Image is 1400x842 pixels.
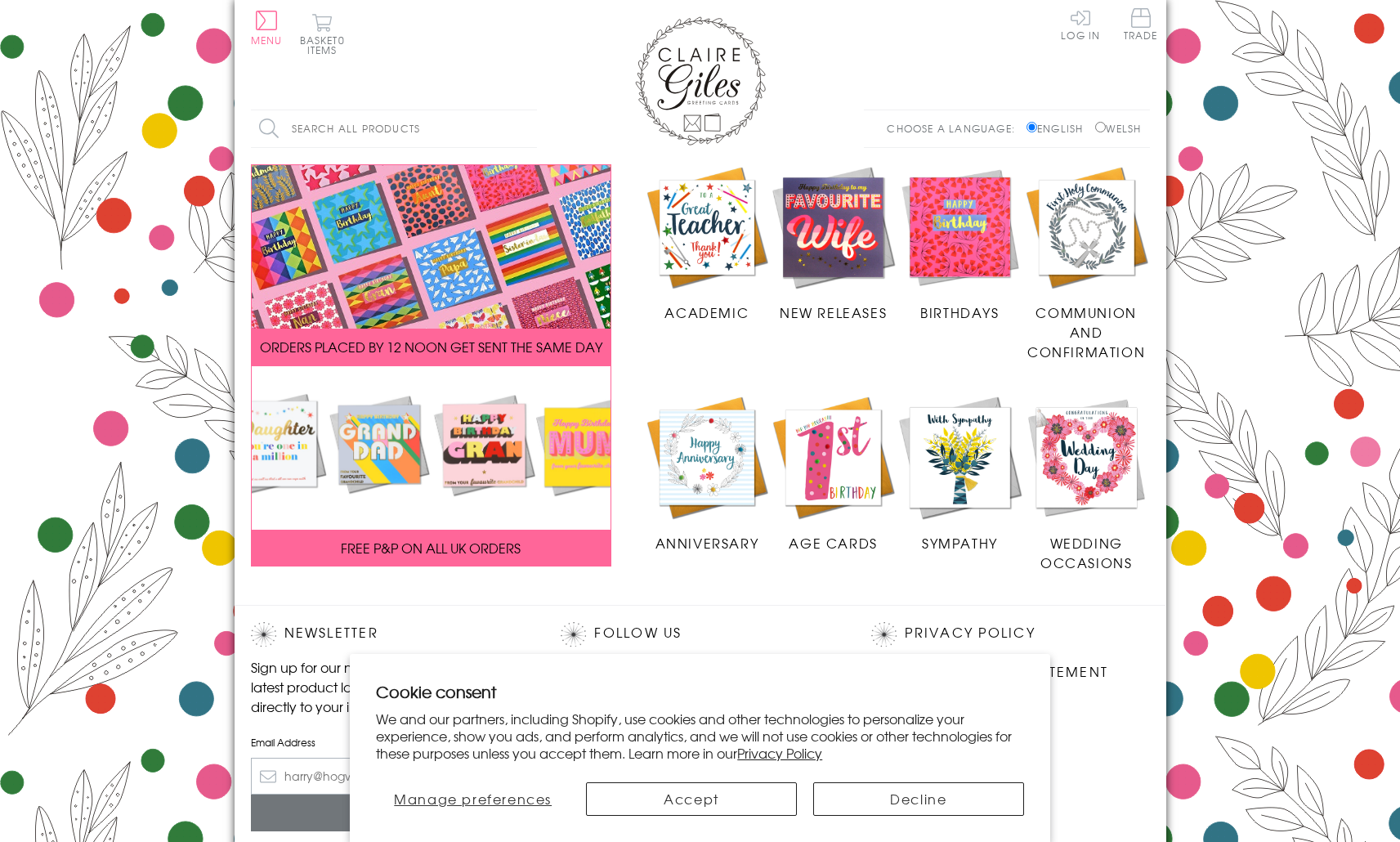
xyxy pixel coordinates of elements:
h2: Follow Us [561,622,839,647]
span: Wedding Occasions [1040,533,1132,572]
span: Menu [251,33,283,47]
span: Academic [664,302,749,322]
label: Welsh [1095,121,1142,136]
a: Trade [1124,8,1158,43]
input: harry@hogwarts.edu [251,758,529,795]
button: Manage preferences [376,782,570,816]
label: English [1027,121,1091,136]
span: Sympathy [922,533,998,553]
a: Communion and Confirmation [1023,164,1150,362]
span: 0 items [307,33,345,57]
input: Welsh [1095,122,1106,132]
span: New Releases [780,302,887,322]
a: New Releases [770,164,897,323]
span: Trade [1124,8,1158,40]
a: Anniversary [644,394,771,553]
button: Basket0 items [300,13,345,55]
a: Sympathy [897,394,1023,553]
button: Accept [586,782,797,816]
label: Email Address [251,735,529,750]
span: Manage preferences [394,789,552,808]
span: Communion and Confirmation [1027,302,1145,361]
a: Log In [1061,8,1100,40]
h2: Newsletter [251,622,529,647]
img: Claire Giles Greetings Cards [635,16,766,146]
a: Age Cards [770,394,897,553]
a: Privacy Policy [905,622,1035,644]
button: Menu [251,11,283,45]
a: Birthdays [897,164,1023,323]
span: Birthdays [920,302,999,322]
p: Sign up for our newsletter to receive the latest product launches, news and offers directly to yo... [251,657,529,716]
button: Decline [813,782,1024,816]
p: We and our partners, including Shopify, use cookies and other technologies to personalize your ex... [376,710,1024,761]
p: Choose a language: [887,121,1023,136]
input: English [1027,122,1037,132]
span: FREE P&P ON ALL UK ORDERS [341,538,521,558]
span: Age Cards [789,533,877,553]
a: Privacy Policy [737,743,822,763]
input: Search [521,110,537,147]
input: Subscribe [251,795,529,831]
h2: Cookie consent [376,680,1024,703]
a: Academic [644,164,771,323]
span: Anniversary [655,533,759,553]
a: Wedding Occasions [1023,394,1150,572]
input: Search all products [251,110,537,147]
span: ORDERS PLACED BY 12 NOON GET SENT THE SAME DAY [260,337,602,356]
